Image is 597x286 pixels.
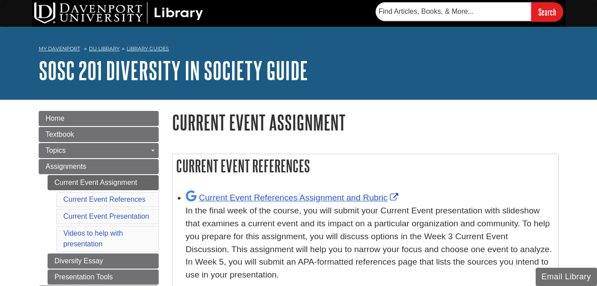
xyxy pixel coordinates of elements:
[39,43,559,57] nav: breadcrumb
[172,111,559,134] h1: Current Event Assignment
[34,2,203,24] img: DU Library
[46,147,66,154] span: Topics
[186,204,554,282] div: In the final week of the course, you will submit your Current Event presentation with slideshow t...
[39,143,159,158] a: Topics
[536,268,597,286] button: Email Library
[39,127,159,142] a: Textbook
[172,154,558,178] h2: Current Event References
[64,196,146,203] a: Current Event References
[46,163,87,170] span: Assignments
[64,212,149,220] a: Current Event Presentation
[48,270,159,285] a: Presentation Tools
[186,193,401,202] a: Link opens in new window
[46,131,74,138] span: Textbook
[39,45,80,53] a: My Davenport
[127,45,169,52] a: Library Guides
[48,175,159,190] a: Current Event Assignment
[531,2,563,21] input: Search
[376,2,563,21] form: Searches DU Library's articles, books, and more
[39,159,159,174] a: Assignments
[89,45,120,52] a: DU Library
[376,2,531,21] input: Find Articles, Books, & More...
[39,111,159,126] a: Home
[48,253,159,269] a: Diversity Essay
[46,114,65,122] span: Home
[39,57,308,84] a: SOSC 201 Diversity in Society Guide
[64,229,123,248] a: Videos to help with presentation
